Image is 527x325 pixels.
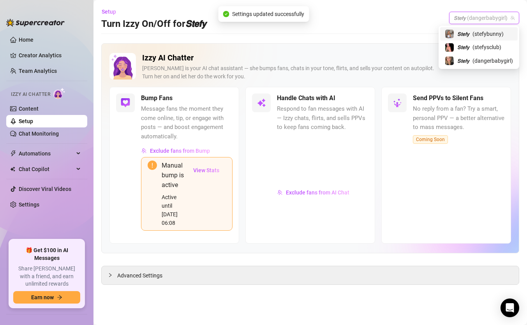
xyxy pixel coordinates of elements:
span: ( stefysclub ) [472,43,501,51]
span: thunderbolt [10,150,16,157]
div: Active until [DATE] 06:08 [162,193,187,227]
div: [PERSON_NAME] is your AI chat assistant — she bumps fans, chats in your tone, flirts, and sells y... [142,64,487,81]
a: Team Analytics [19,68,57,74]
img: svg%3e [121,98,130,108]
h2: Izzy AI Chatter [142,53,487,63]
h3: Turn Izzy On/Off for 𝙎𝙩𝙚𝙛𝙮 [101,18,206,30]
img: Izzy AI Chatter [109,53,136,79]
span: View Stats [193,167,219,173]
span: Share [PERSON_NAME] with a friend, and earn unlimited rewards [13,265,80,288]
img: Chat Copilot [10,166,15,172]
span: Earn now [31,294,54,300]
img: 𝙎𝙩𝙚𝙛𝙮 (@dangerbabygirl) [445,57,454,65]
a: Content [19,106,39,112]
span: Message fans the moment they come online, tip, or engage with posts — and boost engagement automa... [141,104,233,141]
img: AI Chatter [53,88,65,99]
span: ( stefybunny ) [472,30,504,38]
span: 𝙎𝙩𝙚𝙛𝙮 [457,30,469,38]
img: svg%3e [393,98,402,108]
a: Discover Viral Videos [19,186,71,192]
button: Setup [101,5,122,18]
span: arrow-right [57,295,62,300]
button: Exclude fans from Bump [141,145,210,157]
button: Earn nowarrow-right [13,291,80,304]
h5: Handle Chats with AI [277,94,335,103]
img: 𝙎𝙩𝙚𝙛𝙮 (@stefysclub) [445,43,454,52]
span: Izzy AI Chatter [11,91,50,98]
a: Setup [19,118,33,124]
span: Chat Copilot [19,163,74,175]
img: svg%3e [257,98,266,108]
button: Exclude fans from AI Chat [277,186,350,199]
div: Manual bump is active [162,161,187,190]
span: Exclude fans from AI Chat [286,189,349,196]
span: Respond to fan messages with AI — Izzy chats, flirts, and sells PPVs to keep fans coming back. [277,104,368,132]
h5: Send PPVs to Silent Fans [413,94,483,103]
span: No reply from a fan? Try a smart, personal PPV — a better alternative to mass messages. [413,104,504,132]
span: 𝙎𝙩𝙚𝙛𝙮 (dangerbabygirl) [454,12,515,24]
img: logo-BBDzfeDw.svg [6,19,65,26]
span: team [510,16,515,20]
span: exclamation-circle [148,161,157,170]
span: Advanced Settings [117,271,162,280]
span: Automations [19,147,74,160]
span: 𝙎𝙩𝙚𝙛𝙮 [457,43,469,51]
h5: Bump Fans [141,94,173,103]
button: View Stats [187,161,226,180]
span: Coming Soon [413,135,448,144]
span: 𝙎𝙩𝙚𝙛𝙮 [457,57,469,65]
img: svg%3e [141,148,147,154]
span: Settings updated successfully [232,10,304,18]
div: collapsed [108,271,117,279]
span: Setup [102,9,116,15]
span: 🎁 Get $100 in AI Messages [13,247,80,262]
span: check-circle [223,11,229,17]
img: svg%3e [277,190,283,195]
a: Creator Analytics [19,49,81,62]
img: 𝙎𝙩𝙚𝙛𝙮 (@stefybunny) [445,30,454,38]
a: Home [19,37,33,43]
a: Chat Monitoring [19,131,59,137]
div: Open Intercom Messenger [501,299,519,317]
a: Settings [19,201,39,208]
span: collapsed [108,273,113,277]
span: Exclude fans from Bump [150,148,210,154]
span: ( dangerbabygirl ) [472,57,513,65]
